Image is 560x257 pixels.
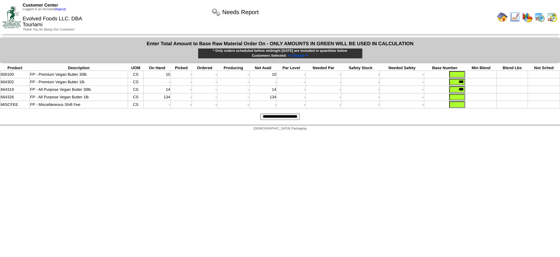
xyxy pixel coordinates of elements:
[277,101,306,109] td: -
[341,65,380,71] th: Safety Stock
[341,86,380,93] td: -
[128,78,144,86] td: CS
[23,28,75,31] span: Thank You for Being Our Customer!
[0,86,30,93] td: 664319
[0,65,30,71] th: Product
[277,71,306,78] td: -
[23,8,66,11] span: Logged in as Ncrowell
[217,78,249,86] td: -
[380,101,424,109] td: -
[380,71,424,78] td: -
[143,93,171,101] td: 134
[128,101,144,109] td: CS
[380,65,424,71] th: Needed Safety
[0,78,30,86] td: 664302
[306,93,341,101] td: -
[143,101,171,109] td: -
[217,86,249,93] td: -
[217,65,249,71] th: Producing
[217,93,249,101] td: -
[497,12,508,22] img: home.gif
[380,93,424,101] td: -
[192,86,217,93] td: -
[128,65,144,71] th: UOM
[306,78,341,86] td: -
[547,12,557,22] img: calendarinout.gif
[277,78,306,86] td: -
[496,65,528,71] th: Blend Lbs
[211,7,221,17] img: workflow.png
[534,12,545,22] img: calendarprod.gif
[217,101,249,109] td: -
[217,71,249,78] td: -
[249,86,277,93] td: 14
[288,54,308,58] span: ⇐ Change ⇐
[143,71,171,78] td: 10
[287,54,308,58] a: ⇐ Change ⇐
[341,93,380,101] td: -
[128,86,144,93] td: CS
[306,101,341,109] td: -
[171,93,192,101] td: -
[128,71,144,78] td: CS
[171,71,192,78] td: -
[341,78,380,86] td: -
[128,93,144,101] td: CS
[0,93,30,101] td: 664326
[171,101,192,109] td: -
[143,78,171,86] td: -
[306,65,341,71] th: Needed Par
[192,93,217,101] td: -
[0,71,30,78] td: 600100
[171,65,192,71] th: Picked
[192,71,217,78] td: -
[277,93,306,101] td: -
[143,86,171,93] td: 14
[55,8,66,11] a: (logout)
[380,78,424,86] td: -
[277,86,306,93] td: -
[171,86,192,93] td: -
[171,78,192,86] td: -
[222,9,259,16] span: Needs Report
[30,93,128,101] td: FP - All Purpose Vegan Butter 1lb
[23,3,58,8] span: Customer Center
[341,71,380,78] td: -
[249,101,277,109] td: -
[30,65,128,71] th: Description
[249,65,277,71] th: Net Avail
[23,16,82,28] span: Evolved Foods LLC. DBA Tourlami
[192,78,217,86] td: -
[424,65,466,71] th: Base Number
[198,48,363,59] div: * Only orders scheduled before midnight [DATE] are included in quantities below Customers Selected:
[509,12,520,22] img: line_graph.gif
[30,86,128,93] td: FP - All Purpose Vegan Butter 30lb
[306,86,341,93] td: -
[249,93,277,101] td: 134
[3,6,21,28] img: ZoRoCo_Logo(Green%26Foil)%20jpg.webp
[143,65,171,71] th: On Hand
[306,71,341,78] td: -
[522,12,532,22] img: graph.gif
[192,65,217,71] th: Ordered
[0,101,30,109] td: MISCFEE
[30,71,128,78] td: FP - Premium Vegan Butter 30lb
[254,127,306,130] span: [DEMOGRAPHIC_DATA] Packaging
[528,65,560,71] th: Not Sched
[466,65,496,71] th: Min Blend
[30,101,128,109] td: FP - Miscellaneous Shift Fee
[249,71,277,78] td: 10
[30,78,128,86] td: FP - Premium Vegan Butter 1lb
[380,86,424,93] td: -
[192,101,217,109] td: -
[341,101,380,109] td: -
[249,78,277,86] td: -
[277,65,306,71] th: Par Level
